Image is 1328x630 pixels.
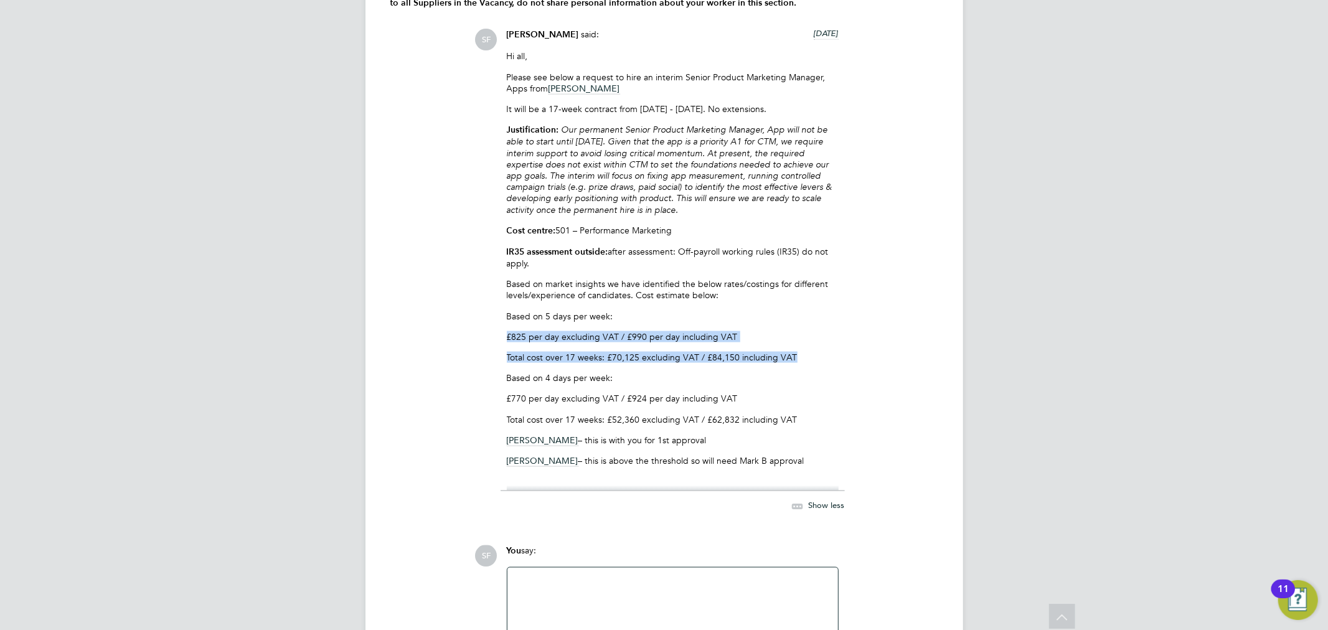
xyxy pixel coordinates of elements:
em: Our permanent Senior Product Marketing Manager, App will not be able to start until [DATE]. Given... [507,124,832,215]
p: £770 per day excluding VAT / £924 per day including VAT [507,393,839,404]
strong: Cost centre: [507,225,556,236]
span: [DATE] [814,28,839,39]
p: 501 – Performance Marketing [507,225,839,237]
p: £825 per day excluding VAT / £990 per day including VAT [507,331,839,342]
p: Based on 5 days per week: [507,311,839,322]
p: Based on 4 days per week: [507,372,839,383]
p: It will be a 17-week contract from [DATE] - [DATE]. No extensions. [507,103,839,115]
span: You [507,546,522,557]
span: [PERSON_NAME] [507,455,578,467]
strong: Justification: [507,125,559,135]
button: Open Resource Center, 11 new notifications [1278,580,1318,620]
p: Hi all, [507,50,839,62]
p: Please see below a request to hire an interim Senior Product Marketing Manager, Apps from [507,72,839,94]
p: Based on market insights we have identified the below rates/costings for different levels/experie... [507,278,839,301]
p: – this is with you for 1st approval [507,435,839,446]
div: 11 [1278,589,1289,605]
span: SF [476,29,497,50]
span: said: [582,29,600,40]
div: say: [507,545,839,567]
p: Total cost over 17 weeks: £52,360 excluding VAT / £62,832 including VAT [507,414,839,425]
p: after assessment: Off-payroll working rules (IR35) do not apply. [507,246,839,269]
span: Show less [809,501,845,511]
span: [PERSON_NAME] [507,29,579,40]
span: SF [476,545,497,567]
strong: IR35 assessment outside: [507,247,608,257]
p: – this is above the threshold so will need Mark B approval [507,455,839,466]
span: [PERSON_NAME] [549,83,620,95]
span: [PERSON_NAME] [507,435,578,446]
p: Total cost over 17 weeks: £70,125 excluding VAT / £84,150 including VAT [507,352,839,363]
